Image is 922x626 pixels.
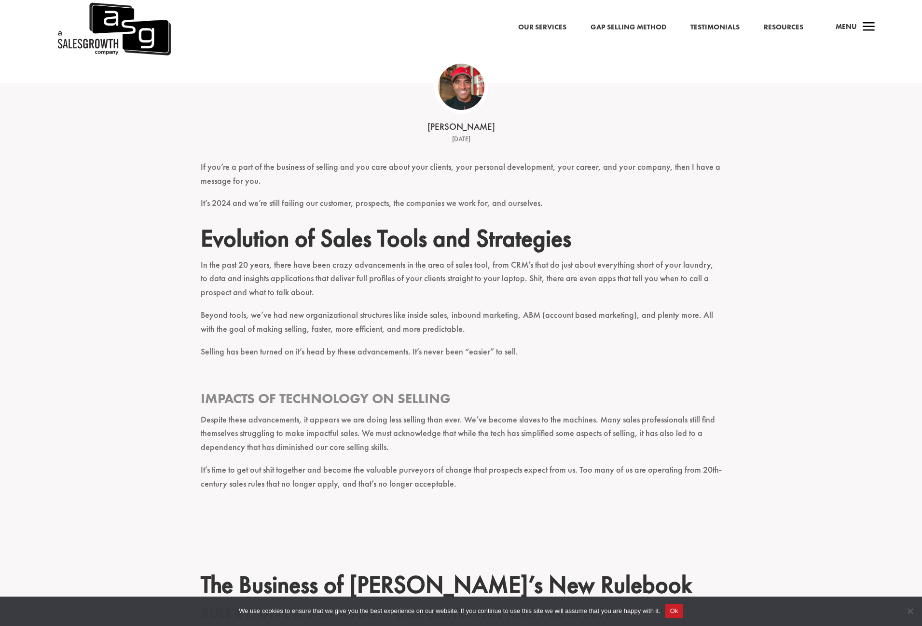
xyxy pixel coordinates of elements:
[201,463,722,500] p: It’s time to get out shit together and become the valuable purveyors of change that prospects exp...
[201,160,722,197] p: If you’re a part of the business of selling and you care about your clients, your personal develo...
[836,22,857,31] span: Menu
[201,345,722,367] p: Selling has been turned on it’s head by these advancements. It’s never been “easier” to sell.
[665,604,683,618] button: Ok
[239,606,660,616] span: We use cookies to ensure that we give you the best experience on our website. If you continue to ...
[905,606,915,616] span: No
[859,18,879,37] span: a
[201,258,722,308] p: In the past 20 years, there have been crazy advancements in the area of sales tool, from CRM’s th...
[201,196,722,219] p: It’s 2024 and we’re still failing our customer, prospects, the companies we work for, and ourselves.
[764,21,803,34] a: Resources
[292,500,630,548] iframe: Embedded CTA
[690,21,740,34] a: Testimonials
[312,121,611,134] div: [PERSON_NAME]
[201,413,722,463] p: Despite these advancements, it appears we are doing less selling than ever. We’ve become slaves t...
[312,134,611,145] div: [DATE]
[438,64,484,110] img: ASG Co_alternate lockup (1)
[591,21,666,34] a: Gap Selling Method
[201,390,722,412] h3: Impacts of Technology on Selling
[201,570,722,604] h2: The Business of [PERSON_NAME]’s New Rulebook
[518,21,566,34] a: Our Services
[201,308,722,345] p: Beyond tools, we’ve had new organizational structures like inside sales, inbound marketing, ABM (...
[201,224,722,258] h2: Evolution of Sales Tools and Strategies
